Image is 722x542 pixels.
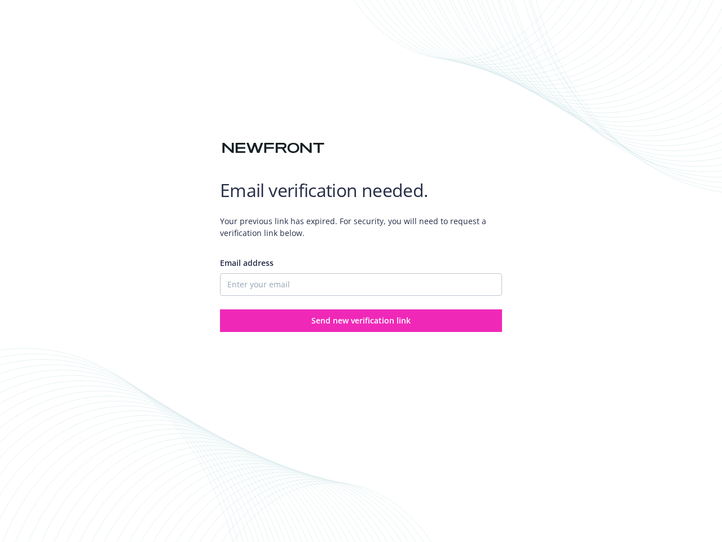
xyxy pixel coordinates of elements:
[220,206,502,248] span: Your previous link has expired. For security, you will need to request a verification link below.
[220,138,327,158] img: Newfront logo
[311,315,411,326] span: Send new verification link
[220,309,502,332] button: Send new verification link
[220,179,502,202] h1: Email verification needed.
[220,273,502,296] input: Enter your email
[220,257,274,268] span: Email address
